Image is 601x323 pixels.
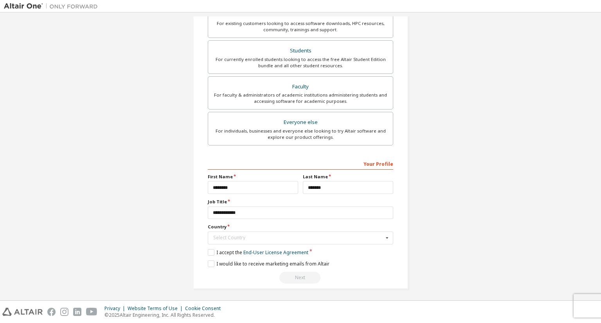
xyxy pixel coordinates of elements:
div: Read and acccept EULA to continue [208,272,393,284]
label: Country [208,224,393,230]
img: Altair One [4,2,102,10]
img: facebook.svg [47,308,56,316]
img: linkedin.svg [73,308,81,316]
div: Website Terms of Use [128,305,185,312]
img: altair_logo.svg [2,308,43,316]
div: Privacy [104,305,128,312]
a: End-User License Agreement [243,249,308,256]
label: I would like to receive marketing emails from Altair [208,260,329,267]
label: I accept the [208,249,308,256]
div: Everyone else [213,117,388,128]
label: Job Title [208,199,393,205]
label: First Name [208,174,298,180]
div: Your Profile [208,157,393,170]
div: For faculty & administrators of academic institutions administering students and accessing softwa... [213,92,388,104]
img: youtube.svg [86,308,97,316]
div: Faculty [213,81,388,92]
label: Last Name [303,174,393,180]
div: For existing customers looking to access software downloads, HPC resources, community, trainings ... [213,20,388,33]
img: instagram.svg [60,308,68,316]
div: Cookie Consent [185,305,225,312]
div: For individuals, businesses and everyone else looking to try Altair software and explore our prod... [213,128,388,140]
p: © 2025 Altair Engineering, Inc. All Rights Reserved. [104,312,225,318]
div: Students [213,45,388,56]
div: Select Country [213,235,383,240]
div: For currently enrolled students looking to access the free Altair Student Edition bundle and all ... [213,56,388,69]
